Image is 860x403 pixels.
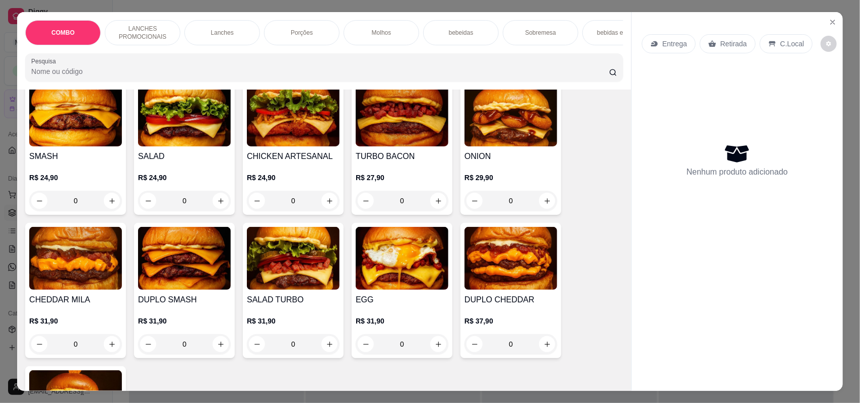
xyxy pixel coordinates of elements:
button: decrease-product-quantity [821,36,837,52]
p: COMBO [51,29,75,37]
h4: DUPLO SMASH [138,294,231,306]
p: R$ 31,90 [356,316,448,326]
p: R$ 24,90 [29,173,122,183]
img: product-image [29,227,122,290]
p: Molhos [372,29,391,37]
img: product-image [356,84,448,146]
input: Pesquisa [31,66,609,76]
p: R$ 29,90 [465,173,557,183]
p: R$ 37,90 [465,316,557,326]
img: product-image [465,227,557,290]
p: R$ 27,90 [356,173,448,183]
img: product-image [138,227,231,290]
p: Porções [291,29,313,37]
p: Lanches [211,29,233,37]
p: Sobremesa [525,29,556,37]
h4: DUPLO CHEDDAR [465,294,557,306]
img: product-image [29,84,122,146]
p: R$ 24,90 [138,173,231,183]
p: Nenhum produto adicionado [687,166,788,178]
p: C.Local [780,39,804,49]
h4: SMASH [29,150,122,163]
img: product-image [138,84,231,146]
img: product-image [247,84,340,146]
h4: EGG [356,294,448,306]
p: Entrega [663,39,687,49]
img: product-image [356,227,448,290]
label: Pesquisa [31,57,59,65]
p: bebidas em geral [597,29,643,37]
h4: SALAD TURBO [247,294,340,306]
p: R$ 24,90 [247,173,340,183]
p: Retirada [720,39,747,49]
h4: CHICKEN ARTESANAL [247,150,340,163]
h4: ONION [465,150,557,163]
p: R$ 31,90 [138,316,231,326]
h4: TURBO BACON [356,150,448,163]
p: R$ 31,90 [247,316,340,326]
button: Close [825,14,841,30]
p: bebeidas [449,29,474,37]
img: product-image [247,227,340,290]
h4: CHEDDAR MILA [29,294,122,306]
p: R$ 31,90 [29,316,122,326]
p: LANCHES PROMOCIONAIS [113,25,172,41]
h4: SALAD [138,150,231,163]
img: product-image [465,84,557,146]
